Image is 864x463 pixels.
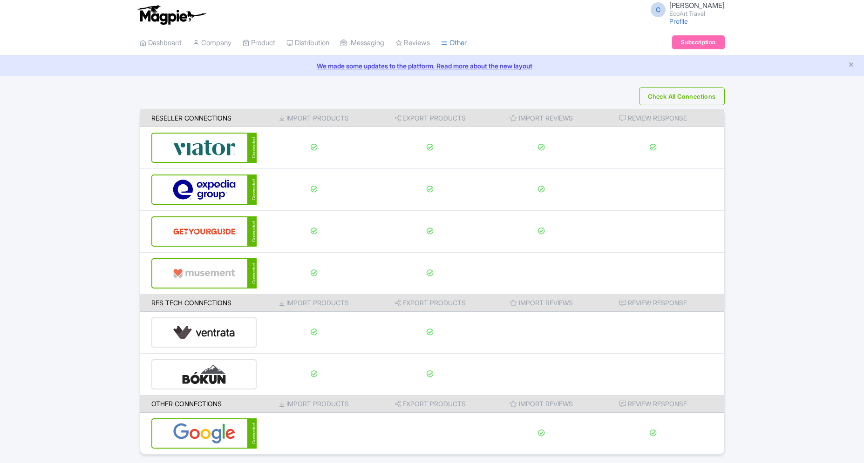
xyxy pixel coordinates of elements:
[669,11,725,17] small: EcoArt Travel
[395,30,430,56] a: Reviews
[594,395,724,413] th: Review Response
[257,395,372,413] th: Import Products
[257,109,372,127] th: Import Products
[173,259,236,288] img: musement-dad6797fd076d4ac540800b229e01643.svg
[247,174,257,205] div: Connected
[848,60,855,71] button: Close announcement
[286,30,329,56] a: Distribution
[645,2,725,17] a: C [PERSON_NAME] EcoArt Travel
[247,258,257,289] div: Connected
[173,419,236,448] img: google-96de159c2084212d3cdd3c2fb262314c.svg
[489,294,594,312] th: Import Reviews
[193,30,231,56] a: Company
[6,61,858,71] a: We made some updates to the platform. Read more about the new layout
[140,30,182,56] a: Dashboard
[594,294,724,312] th: Review Response
[173,360,235,389] img: bokun-9d666bd0d1b458dbc8a9c3d52590ba5a.svg
[173,134,236,162] img: viator-e2bf771eb72f7a6029a5edfbb081213a.svg
[372,294,489,312] th: Export Products
[243,30,275,56] a: Product
[257,294,372,312] th: Import Products
[372,395,489,413] th: Export Products
[247,133,257,163] div: Connected
[669,1,725,10] span: [PERSON_NAME]
[173,175,236,204] img: expedia-9e2f273c8342058d41d2cc231867de8b.svg
[489,395,594,413] th: Import Reviews
[247,216,257,247] div: Connected
[140,294,257,312] th: Res Tech Connections
[173,217,236,246] img: get_your_guide-5a6366678479520ec94e3f9d2b9f304b.svg
[151,133,257,163] a: Connected
[151,216,257,247] a: Connected
[594,109,724,127] th: Review Response
[672,35,724,49] a: Subscription
[135,5,207,25] img: logo-ab69f6fb50320c5b225c76a69d11143b.png
[140,109,257,127] th: Reseller Connections
[151,418,257,449] a: Connected
[173,318,235,347] img: ventrata-b8ee9d388f52bb9ce077e58fa33de912.svg
[669,17,688,25] a: Profile
[151,174,257,205] a: Connected
[441,30,467,56] a: Other
[140,395,257,413] th: Other Connections
[340,30,384,56] a: Messaging
[372,109,489,127] th: Export Products
[639,87,724,105] button: Check All Connections
[489,109,594,127] th: Import Reviews
[247,418,257,449] div: Connected
[151,258,257,289] a: Connected
[651,2,666,17] span: C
